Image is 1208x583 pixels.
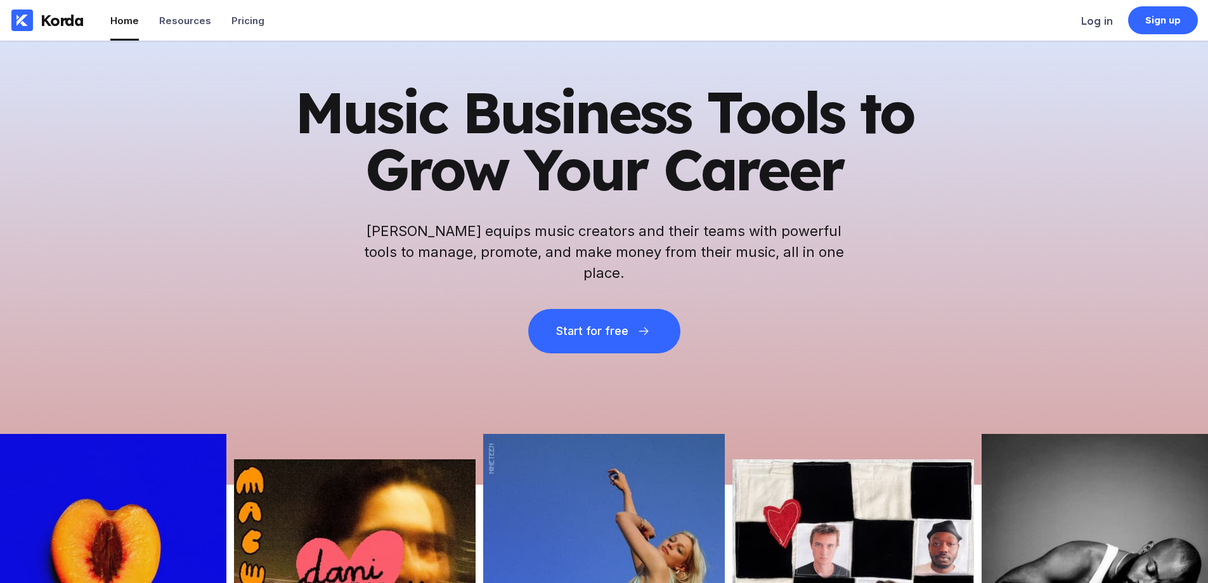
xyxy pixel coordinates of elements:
[231,15,264,27] div: Pricing
[41,11,84,30] div: Korda
[363,221,845,284] h2: [PERSON_NAME] equips music creators and their teams with powerful tools to manage, promote, and m...
[556,325,628,337] div: Start for free
[1128,6,1198,34] a: Sign up
[294,84,915,198] h1: Music Business Tools to Grow Your Career
[110,15,139,27] div: Home
[528,309,680,353] button: Start for free
[1145,14,1181,27] div: Sign up
[159,15,211,27] div: Resources
[1081,15,1113,27] div: Log in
